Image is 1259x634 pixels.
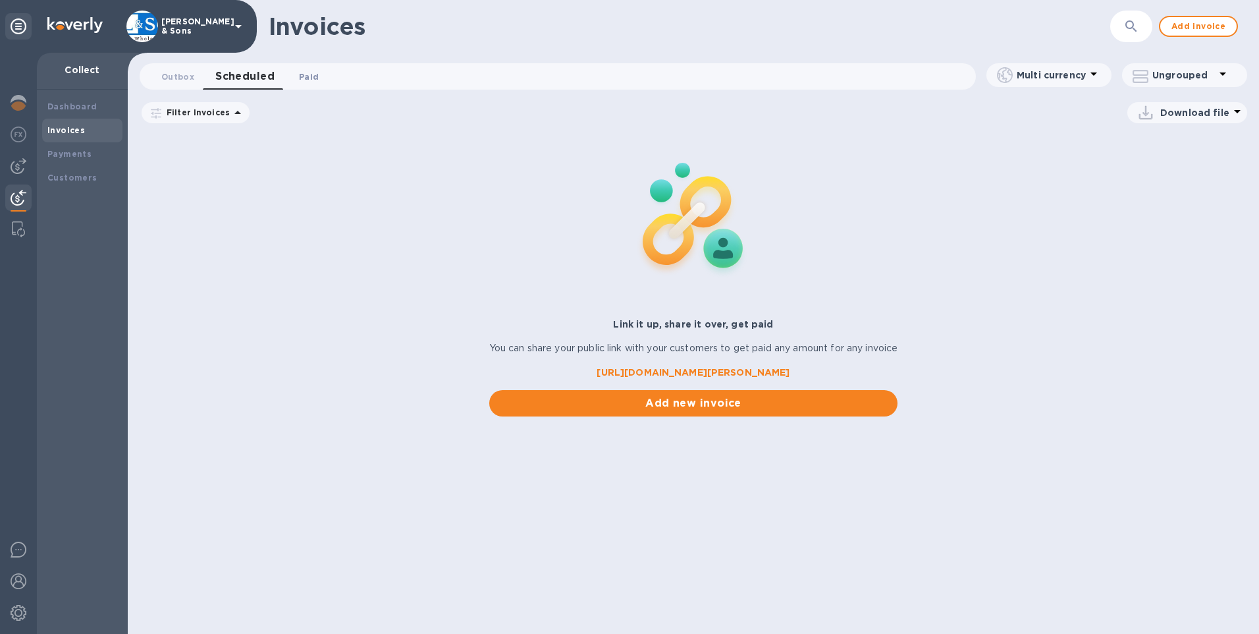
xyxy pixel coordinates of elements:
[269,13,365,40] h1: Invoices
[597,367,790,378] b: [URL][DOMAIN_NAME][PERSON_NAME]
[1159,16,1238,37] button: Add invoice
[1152,69,1215,82] p: Ungrouped
[500,395,888,411] span: Add new invoice
[47,101,97,111] b: Dashboard
[161,70,194,84] span: Outbox
[47,63,117,76] p: Collect
[11,127,26,142] img: Foreign exchange
[489,318,898,331] p: Link it up, share it over, get paid
[299,70,319,84] span: Paid
[47,149,92,159] b: Payments
[489,341,898,355] p: You can share your public link with your customers to get paid any amount for any invoice
[47,173,97,183] b: Customers
[215,67,275,86] span: Scheduled
[5,13,32,40] div: Unpin categories
[161,17,227,36] p: [PERSON_NAME] & Sons
[489,366,898,380] a: [URL][DOMAIN_NAME][PERSON_NAME]
[47,125,85,135] b: Invoices
[161,107,230,118] p: Filter Invoices
[1160,106,1229,119] p: Download file
[489,390,898,417] button: Add new invoice
[1171,18,1226,34] span: Add invoice
[47,17,103,33] img: Logo
[1017,69,1086,82] p: Multi currency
